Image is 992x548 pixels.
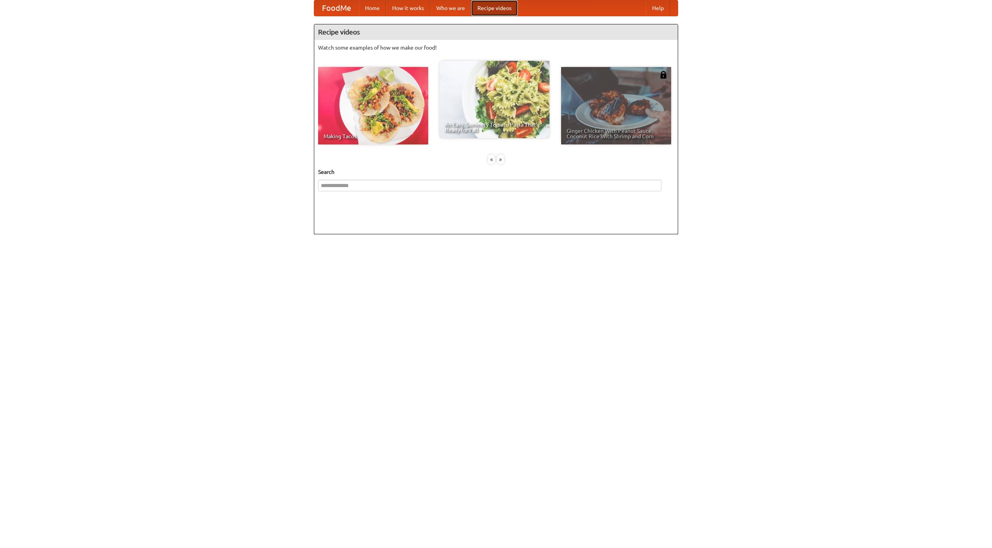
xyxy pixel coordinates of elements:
div: » [497,155,504,164]
a: Help [646,0,670,16]
p: Watch some examples of how we make our food! [318,44,674,52]
a: Recipe videos [471,0,518,16]
a: Who we are [430,0,471,16]
span: An Easy, Summery Tomato Pasta That's Ready for Fall [445,122,544,133]
a: Home [359,0,386,16]
a: An Easy, Summery Tomato Pasta That's Ready for Fall [439,61,549,138]
a: How it works [386,0,430,16]
img: 483408.png [660,71,667,79]
a: FoodMe [314,0,359,16]
span: Making Tacos [324,134,423,139]
h5: Search [318,168,674,176]
h4: Recipe videos [314,24,678,40]
div: « [488,155,495,164]
a: Making Tacos [318,67,428,144]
